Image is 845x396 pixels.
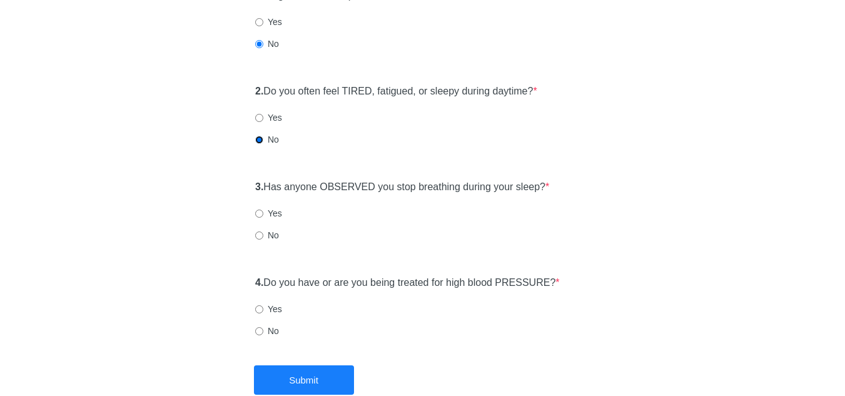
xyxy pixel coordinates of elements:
input: No [255,40,263,48]
label: Yes [255,16,282,28]
label: Yes [255,207,282,220]
input: No [255,136,263,144]
label: Has anyone OBSERVED you stop breathing during your sleep? [255,180,549,195]
strong: 4. [255,277,263,288]
input: No [255,327,263,335]
label: Do you have or are you being treated for high blood PRESSURE? [255,276,560,290]
label: No [255,325,279,337]
input: Yes [255,210,263,218]
label: Do you often feel TIRED, fatigued, or sleepy during daytime? [255,84,537,99]
strong: 3. [255,181,263,192]
strong: 2. [255,86,263,96]
label: Yes [255,111,282,124]
input: Yes [255,305,263,313]
label: No [255,229,279,241]
button: Submit [254,365,354,395]
input: No [255,231,263,240]
label: Yes [255,303,282,315]
label: No [255,133,279,146]
input: Yes [255,114,263,122]
label: No [255,38,279,50]
input: Yes [255,18,263,26]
